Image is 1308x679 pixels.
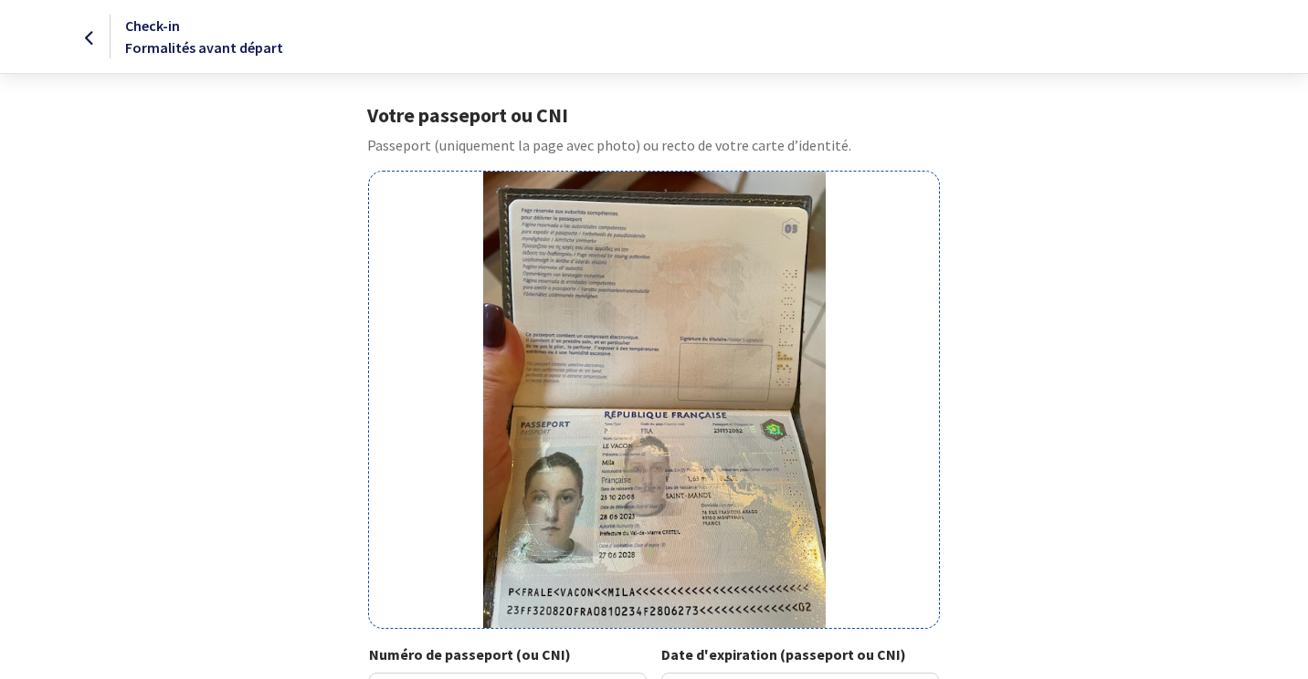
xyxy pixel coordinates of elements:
[367,134,940,156] p: Passeport (uniquement la page avec photo) ou recto de votre carte d’identité.
[483,172,826,628] img: le-vacon-mila.jpg
[661,645,906,663] strong: Date d'expiration (passeport ou CNI)
[367,103,940,127] h1: Votre passeport ou CNI
[125,16,283,57] span: Check-in Formalités avant départ
[369,645,571,663] strong: Numéro de passeport (ou CNI)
